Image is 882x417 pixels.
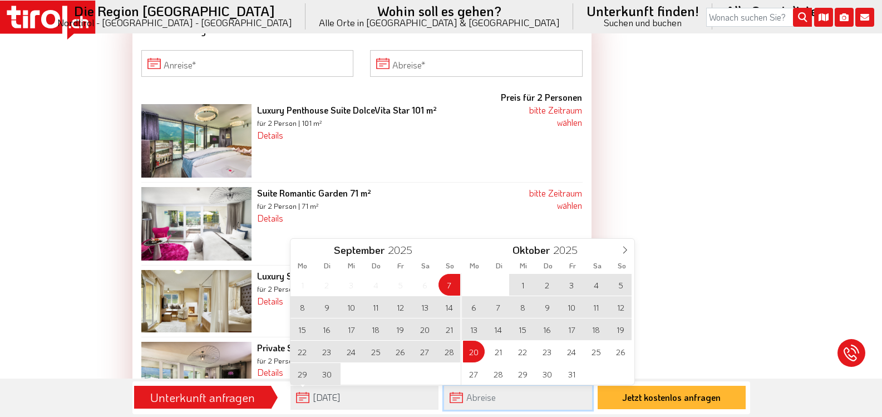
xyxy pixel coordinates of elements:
[414,296,436,318] span: September 13, 2025
[316,318,338,340] span: September 16, 2025
[341,296,362,318] span: September 10, 2025
[536,262,560,269] span: Do
[319,18,560,27] small: Alle Orte in [GEOGRAPHIC_DATA] & [GEOGRAPHIC_DATA]
[292,318,313,340] span: September 15, 2025
[610,274,632,296] span: Oktober 5, 2025
[529,187,582,211] a: bitte Zeitraum wählen
[292,274,313,296] span: September 1, 2025
[587,18,699,27] small: Suchen und buchen
[513,245,550,256] span: Oktober
[610,341,632,362] span: Oktober 26, 2025
[364,262,388,269] span: Do
[536,363,558,385] span: Oktober 30, 2025
[437,262,462,269] span: So
[561,296,583,318] span: Oktober 10, 2025
[585,296,607,318] span: Oktober 11, 2025
[257,270,369,282] b: Luxury Suite Magnolie 71 m²
[316,341,338,362] span: September 23, 2025
[529,104,582,128] a: bitte Zeitraum wählen
[365,296,387,318] span: September 11, 2025
[487,296,509,318] span: Oktober 7, 2025
[341,274,362,296] span: September 3, 2025
[316,274,338,296] span: September 2, 2025
[257,119,322,127] small: für 2 Person | 101 m²
[292,341,313,362] span: September 22, 2025
[257,202,319,210] small: für 2 Person | 71 m²
[141,187,252,261] img: render-images
[487,318,509,340] span: Oktober 14, 2025
[835,8,854,27] i: Fotogalerie
[341,318,362,340] span: September 17, 2025
[487,341,509,362] span: Oktober 21, 2025
[257,284,321,293] small: für 2 Person | 65 m²
[550,243,587,257] input: Year
[365,274,387,296] span: September 4, 2025
[536,274,558,296] span: Oktober 2, 2025
[57,18,292,27] small: Nordtirol - [GEOGRAPHIC_DATA] - [GEOGRAPHIC_DATA]
[512,318,534,340] span: Oktober 15, 2025
[390,318,411,340] span: September 19, 2025
[257,104,437,116] b: Luxury Penthouse Suite DolceVita Star 101 m²
[561,341,583,362] span: Oktober 24, 2025
[257,342,400,354] b: Private Suite Romantic Dream 63 m²
[257,187,371,199] b: Suite Romantic Garden 71 m²
[610,318,632,340] span: Oktober 19, 2025
[414,341,436,362] span: September 27, 2025
[257,129,283,141] a: Details
[561,274,583,296] span: Oktober 3, 2025
[414,274,436,296] span: September 6, 2025
[463,296,485,318] span: Oktober 6, 2025
[463,318,485,340] span: Oktober 13, 2025
[438,318,460,340] span: September 21, 2025
[536,318,558,340] span: Oktober 16, 2025
[141,104,252,178] img: render-images
[536,341,558,362] span: Oktober 23, 2025
[462,262,487,269] span: Mo
[257,295,283,307] a: Details
[388,262,413,269] span: Fr
[292,296,313,318] span: September 8, 2025
[814,8,833,27] i: Karte öffnen
[257,212,283,224] a: Details
[438,296,460,318] span: September 14, 2025
[316,296,338,318] span: September 9, 2025
[512,296,534,318] span: Oktober 8, 2025
[585,262,609,269] span: Sa
[512,274,534,296] span: Oktober 1, 2025
[365,318,387,340] span: September 18, 2025
[315,262,339,269] span: Di
[560,262,585,269] span: Fr
[501,91,582,103] b: Preis für 2 Personen
[511,262,536,269] span: Mi
[463,363,485,385] span: Oktober 27, 2025
[463,341,485,362] span: Oktober 20, 2025
[609,262,634,269] span: So
[141,342,252,415] img: render-images
[706,8,812,27] input: Wonach suchen Sie?
[390,341,411,362] span: September 26, 2025
[290,386,438,410] input: Anreise
[585,274,607,296] span: Oktober 4, 2025
[512,341,534,362] span: Oktober 22, 2025
[316,363,338,385] span: September 30, 2025
[385,243,421,257] input: Year
[339,262,364,269] span: Mi
[855,8,874,27] i: Kontakt
[585,318,607,340] span: Oktober 18, 2025
[585,341,607,362] span: Oktober 25, 2025
[598,386,746,409] button: Jetzt kostenlos anfragen
[141,270,252,332] img: render-images
[561,363,583,385] span: Oktober 31, 2025
[341,341,362,362] span: September 24, 2025
[390,296,411,318] span: September 12, 2025
[290,262,315,269] span: Mo
[536,296,558,318] span: Oktober 9, 2025
[438,341,460,362] span: September 28, 2025
[390,274,411,296] span: September 5, 2025
[414,318,436,340] span: September 20, 2025
[610,296,632,318] span: Oktober 12, 2025
[487,262,511,269] span: Di
[487,363,509,385] span: Oktober 28, 2025
[257,366,283,378] a: Details
[512,363,534,385] span: Oktober 29, 2025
